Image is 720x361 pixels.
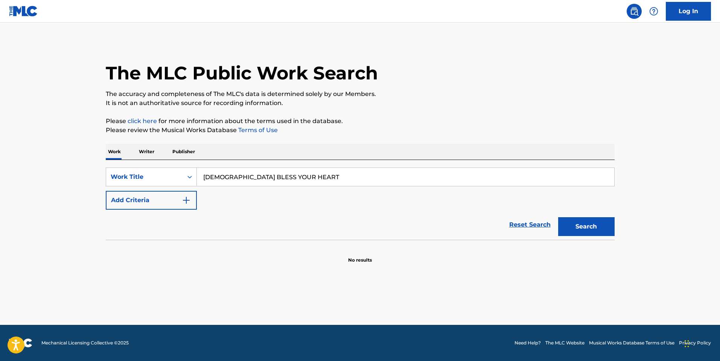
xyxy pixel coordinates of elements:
a: click here [128,117,157,125]
button: Search [558,217,615,236]
img: logo [9,338,32,347]
div: Help [646,4,661,19]
img: 9d2ae6d4665cec9f34b9.svg [182,196,191,205]
form: Search Form [106,168,615,240]
a: Need Help? [515,340,541,346]
a: Log In [666,2,711,21]
p: Please review the Musical Works Database [106,126,615,135]
a: Musical Works Database Terms of Use [589,340,674,346]
a: Terms of Use [237,126,278,134]
div: Work Title [111,172,178,181]
p: No results [348,248,372,264]
div: Drag [685,332,689,355]
p: Please for more information about the terms used in the database. [106,117,615,126]
img: search [630,7,639,16]
p: Writer [137,144,157,160]
p: The accuracy and completeness of The MLC's data is determined solely by our Members. [106,90,615,99]
a: Reset Search [505,216,554,233]
a: Privacy Policy [679,340,711,346]
a: Public Search [627,4,642,19]
p: Publisher [170,144,197,160]
img: help [649,7,658,16]
a: The MLC Website [545,340,585,346]
button: Add Criteria [106,191,197,210]
p: It is not an authoritative source for recording information. [106,99,615,108]
img: MLC Logo [9,6,38,17]
iframe: Chat Widget [682,325,720,361]
p: Work [106,144,123,160]
span: Mechanical Licensing Collective © 2025 [41,340,129,346]
h1: The MLC Public Work Search [106,62,378,84]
